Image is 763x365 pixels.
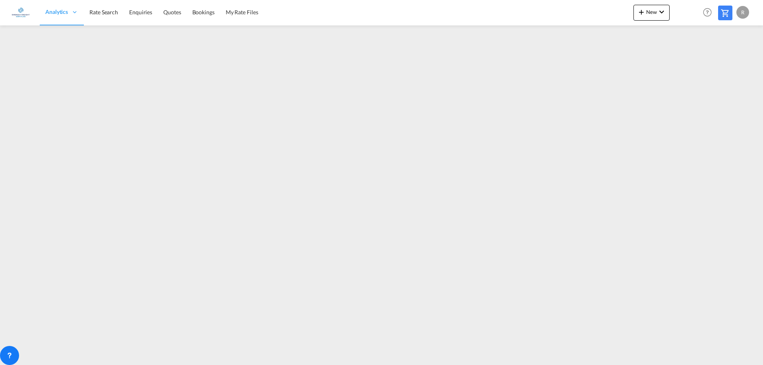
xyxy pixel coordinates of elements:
[637,7,646,17] md-icon: icon-plus 400-fg
[192,9,215,15] span: Bookings
[736,6,749,19] div: R
[633,5,670,21] button: icon-plus 400-fgNewicon-chevron-down
[637,9,666,15] span: New
[657,7,666,17] md-icon: icon-chevron-down
[89,9,118,15] span: Rate Search
[701,6,714,19] span: Help
[12,4,30,21] img: e1326340b7c511ef854e8d6a806141ad.jpg
[701,6,718,20] div: Help
[45,8,68,16] span: Analytics
[163,9,181,15] span: Quotes
[226,9,258,15] span: My Rate Files
[129,9,152,15] span: Enquiries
